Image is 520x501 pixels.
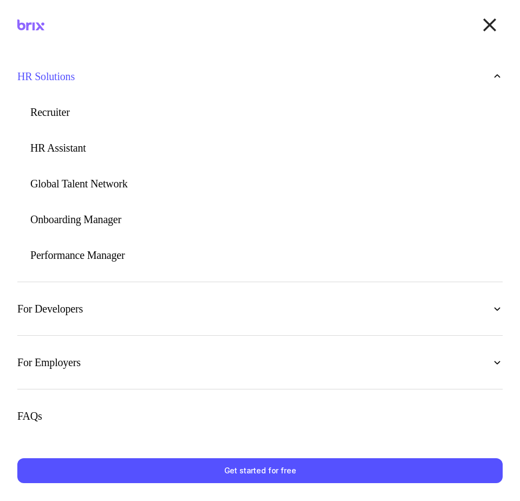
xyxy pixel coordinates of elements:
[17,458,503,483] a: Get started for free
[17,303,83,314] p: For Developers
[17,210,503,229] a: Onboarding Manager
[17,71,75,82] p: HR Solutions
[30,142,86,153] p: HR Assistant
[17,407,503,425] a: FAQs
[17,103,503,121] a: Recruiter
[30,250,125,261] p: Performance Manager
[30,178,128,189] p: Global Talent Network
[17,139,503,157] a: HR Assistant
[17,19,44,31] img: Brix Logo
[17,246,503,264] a: Performance Manager
[17,411,42,421] p: FAQs
[17,357,81,368] p: For Employers
[30,107,70,118] p: Recruiter
[17,174,503,193] a: Global Talent Network
[30,214,121,225] p: Onboarding Manager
